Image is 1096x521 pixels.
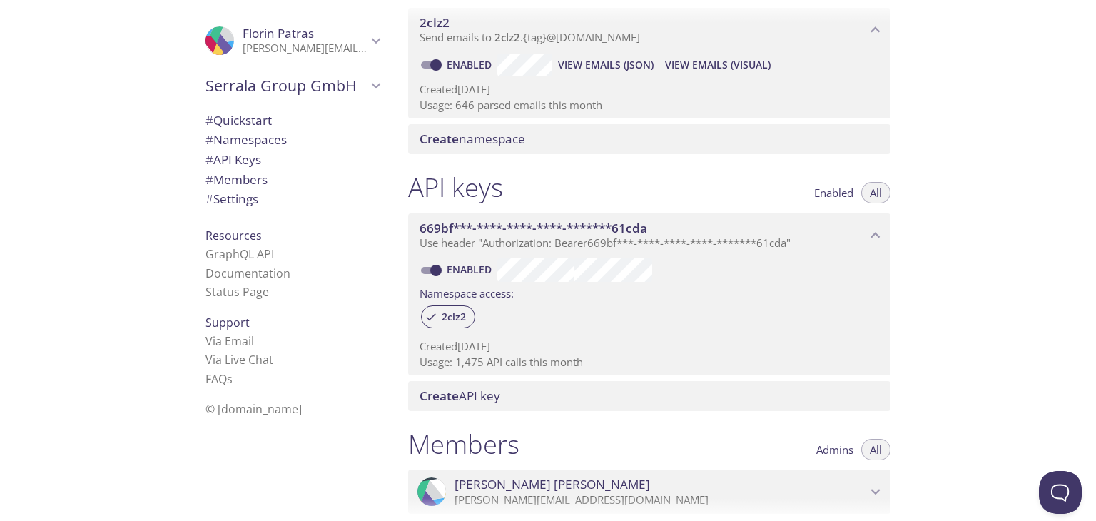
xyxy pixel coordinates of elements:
button: Admins [808,439,862,460]
div: 2clz2 [421,305,475,328]
span: Namespaces [205,131,287,148]
span: Resources [205,228,262,243]
span: View Emails (Visual) [665,56,771,74]
p: Usage: 646 parsed emails this month [420,98,879,113]
div: Florin Patras [194,17,391,64]
div: Create namespace [408,124,890,154]
span: s [227,371,233,387]
div: Team Settings [194,189,391,209]
span: Send emails to . {tag} @[DOMAIN_NAME] [420,30,640,44]
a: GraphQL API [205,246,274,262]
span: Florin Patras [243,25,314,41]
div: Serrala Group GmbH [194,67,391,104]
div: Namespaces [194,130,391,150]
span: Settings [205,191,258,207]
span: 2clz2 [494,30,520,44]
span: [PERSON_NAME] [PERSON_NAME] [455,477,650,492]
span: API key [420,388,500,404]
span: Create [420,131,459,147]
span: # [205,191,213,207]
div: Gurmeet Singh [408,470,890,514]
span: © [DOMAIN_NAME] [205,401,302,417]
p: Created [DATE] [420,339,879,354]
button: All [861,182,890,203]
button: View Emails (Visual) [659,54,776,76]
span: Serrala Group GmbH [205,76,367,96]
span: # [205,171,213,188]
h1: Members [408,428,519,460]
span: # [205,151,213,168]
a: Enabled [445,263,497,276]
span: 2clz2 [433,310,475,323]
span: Quickstart [205,112,272,128]
span: Support [205,315,250,330]
a: Via Live Chat [205,352,273,368]
span: namespace [420,131,525,147]
p: Created [DATE] [420,82,879,97]
button: Enabled [806,182,862,203]
span: # [205,131,213,148]
a: Documentation [205,265,290,281]
p: Usage: 1,475 API calls this month [420,355,879,370]
div: Members [194,170,391,190]
p: [PERSON_NAME][EMAIL_ADDRESS][DOMAIN_NAME] [243,41,367,56]
span: API Keys [205,151,261,168]
h1: API keys [408,171,503,203]
div: Create API Key [408,381,890,411]
a: Status Page [205,284,269,300]
div: Quickstart [194,111,391,131]
span: Create [420,388,459,404]
span: Members [205,171,268,188]
span: # [205,112,213,128]
button: All [861,439,890,460]
a: Enabled [445,58,497,71]
div: API Keys [194,150,391,170]
a: FAQ [205,371,233,387]
iframe: Help Scout Beacon - Open [1039,471,1082,514]
div: 2clz2 namespace [408,8,890,52]
label: Namespace access: [420,282,514,303]
p: [PERSON_NAME][EMAIL_ADDRESS][DOMAIN_NAME] [455,493,866,507]
a: Via Email [205,333,254,349]
button: View Emails (JSON) [552,54,659,76]
span: View Emails (JSON) [558,56,654,74]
